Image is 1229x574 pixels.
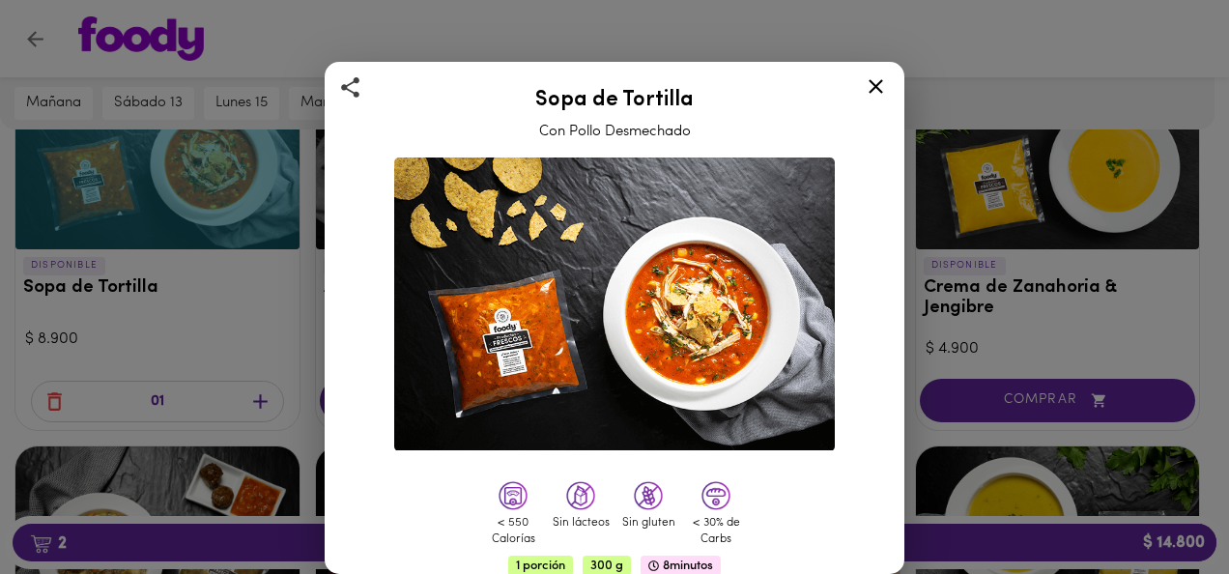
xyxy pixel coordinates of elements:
span: Con Pollo Desmechado [539,125,691,139]
div: < 30% de Carbs [687,515,745,548]
div: Sin lácteos [552,515,610,531]
img: lowcals.png [499,481,528,510]
img: dairyfree.png [566,481,595,510]
iframe: Messagebird Livechat Widget [1117,462,1210,555]
img: lowcarbs.png [701,481,730,510]
h2: Sopa de Tortilla [349,89,880,112]
img: glutenfree.png [634,481,663,510]
div: < 550 Calorías [484,515,542,548]
img: Sopa de Tortilla [394,158,835,451]
div: Sin gluten [619,515,677,531]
